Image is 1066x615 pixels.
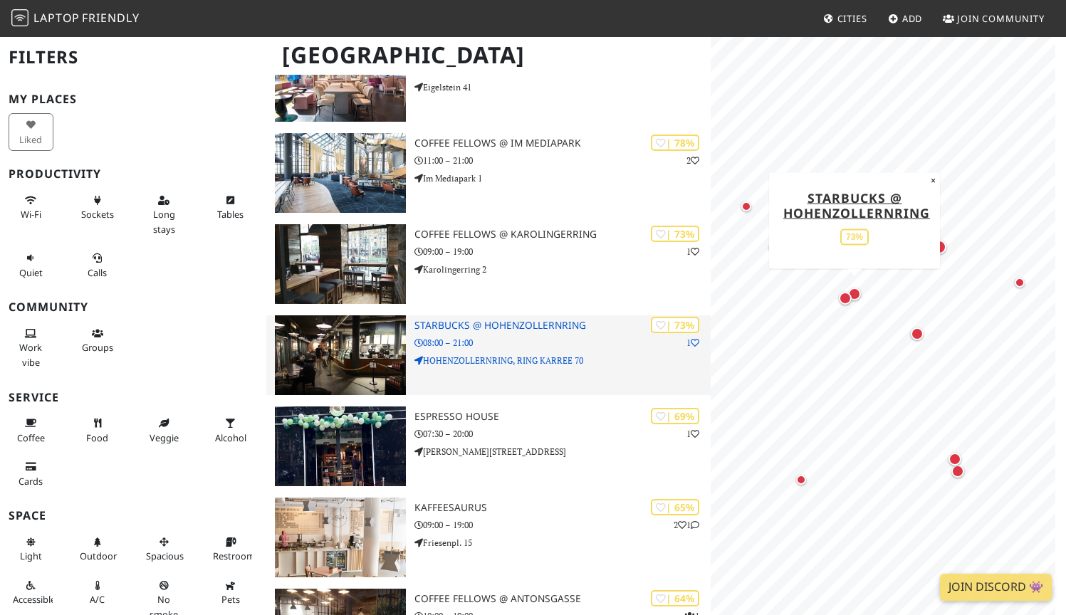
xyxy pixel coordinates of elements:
span: Laptop [33,10,80,26]
p: Im Mediapark 1 [414,172,711,185]
div: | 73% [651,226,699,242]
img: LaptopFriendly [11,9,28,26]
img: Kaffeesaurus [275,498,406,577]
h3: Espresso House [414,411,711,423]
p: 1 [686,245,699,258]
a: Join Community [937,6,1050,31]
div: Map marker [845,285,864,303]
p: Friesenpl. 15 [414,536,711,550]
span: Video/audio calls [88,266,107,279]
button: Work vibe [9,322,53,374]
button: Cards [9,455,53,493]
h3: Service [9,391,258,404]
div: | 64% [651,590,699,606]
button: Quiet [9,246,53,284]
span: Add [902,12,923,25]
span: Alcohol [215,431,246,444]
img: Coffee Fellows @ Im Mediapark [275,133,406,213]
a: Add [882,6,929,31]
button: Groups [75,322,120,359]
h3: Starbucks @ Hohenzollernring [414,320,711,332]
div: Map marker [765,238,783,256]
button: Veggie [142,411,187,449]
h3: Space [9,509,258,522]
span: Veggie [150,431,179,444]
p: 11:00 – 21:00 [414,154,711,167]
span: Credit cards [19,475,43,488]
span: Spacious [146,550,184,562]
div: | 65% [651,499,699,515]
div: Map marker [793,471,810,488]
h3: Community [9,300,258,314]
div: Map marker [908,325,926,343]
a: Coffee Fellows @ Karolingerring | 73% 1 Coffee Fellows @ Karolingerring 09:00 – 19:00 Karolingerr... [266,224,711,304]
button: Calls [75,246,120,284]
button: Pets [209,574,254,611]
p: HOHENZOLLERNRING, RING KARREE 70 [414,354,711,367]
a: Starbucks @ Hohenzollernring | 73% 1 Starbucks @ Hohenzollernring 08:00 – 21:00 HOHENZOLLERNRING,... [266,315,711,395]
p: Karolingerring 2 [414,263,711,276]
a: Starbucks @ Hohenzollernring [783,189,930,221]
span: Restroom [213,550,255,562]
h1: [GEOGRAPHIC_DATA] [271,36,708,75]
span: Coffee [17,431,45,444]
a: Cities [817,6,873,31]
button: Food [75,411,120,449]
h3: My Places [9,93,258,106]
span: Power sockets [81,208,114,221]
button: Sockets [75,189,120,226]
img: Espresso House [275,406,406,486]
a: LaptopFriendly LaptopFriendly [11,6,140,31]
span: Pet friendly [221,593,240,606]
p: 1 [686,427,699,441]
div: | 69% [651,408,699,424]
p: 2 1 [674,518,699,532]
button: Coffee [9,411,53,449]
span: Group tables [82,341,113,354]
a: Coffee Fellows @ Im Mediapark | 78% 2 Coffee Fellows @ Im Mediapark 11:00 – 21:00 Im Mediapark 1 [266,133,711,213]
p: 09:00 – 19:00 [414,518,711,532]
a: Join Discord 👾 [940,574,1052,601]
div: 73% [840,228,869,245]
button: A/C [75,574,120,611]
span: Long stays [153,208,175,235]
img: Starbucks @ Hohenzollernring [275,315,406,395]
span: People working [19,341,42,368]
button: Long stays [142,189,187,241]
h3: Coffee Fellows @ Antonsgasse [414,593,711,605]
div: Map marker [949,462,967,480]
button: Alcohol [209,411,254,449]
span: Quiet [19,266,43,279]
button: Accessible [9,574,53,611]
button: Restroom [209,530,254,568]
span: Air conditioned [90,593,105,606]
button: Wi-Fi [9,189,53,226]
span: Friendly [82,10,139,26]
div: | 73% [651,317,699,333]
button: Spacious [142,530,187,568]
div: Map marker [946,450,964,468]
h3: Productivity [9,167,258,181]
span: Work-friendly tables [217,208,244,221]
img: Coffee Fellows @ Karolingerring [275,224,406,304]
span: Natural light [20,550,42,562]
h3: Kaffeesaurus [414,502,711,514]
p: 09:00 – 19:00 [414,245,711,258]
p: 1 [686,336,699,349]
button: Light [9,530,53,568]
p: 2 [686,154,699,167]
div: Map marker [836,289,855,307]
a: Espresso House | 69% 1 Espresso House 07:30 – 20:00 [PERSON_NAME][STREET_ADDRESS] [266,406,711,486]
span: Cities [837,12,867,25]
h3: Coffee Fellows @ Im Mediapark [414,137,711,149]
button: Close popup [926,172,940,188]
span: Stable Wi-Fi [21,208,41,221]
h2: Filters [9,36,258,79]
a: Kaffeesaurus | 65% 21 Kaffeesaurus 09:00 – 19:00 Friesenpl. 15 [266,498,711,577]
p: 07:30 – 20:00 [414,427,711,441]
div: | 78% [651,135,699,151]
div: Map marker [738,198,755,215]
div: Map marker [1011,274,1028,291]
h3: Coffee Fellows @ Karolingerring [414,228,711,241]
span: Accessible [13,593,56,606]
